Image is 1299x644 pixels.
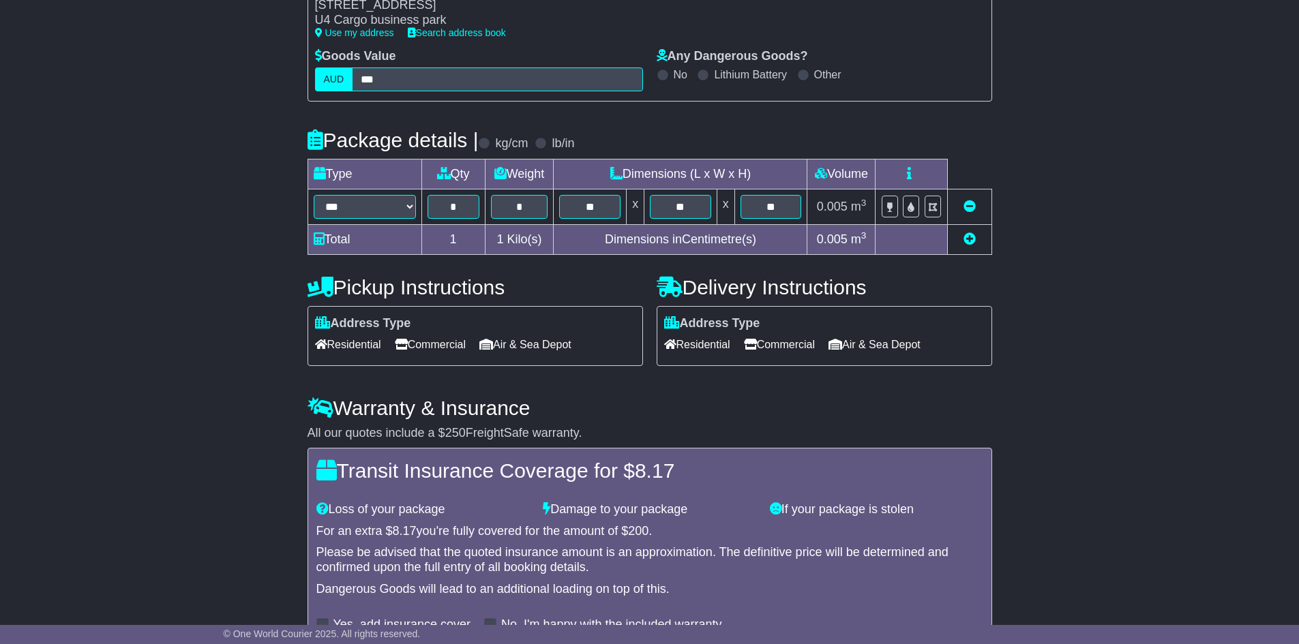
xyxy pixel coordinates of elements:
[315,13,629,28] div: U4 Cargo business park
[851,200,867,213] span: m
[310,502,537,517] div: Loss of your package
[333,617,471,632] label: Yes, add insurance cover
[479,334,571,355] span: Air & Sea Depot
[851,232,867,246] span: m
[554,224,807,254] td: Dimensions in Centimetre(s)
[763,502,990,517] div: If your package is stolen
[445,426,466,440] span: 250
[817,200,848,213] span: 0.005
[315,27,394,38] a: Use my address
[485,224,554,254] td: Kilo(s)
[308,224,421,254] td: Total
[554,159,807,189] td: Dimensions (L x W x H)
[536,502,763,517] div: Damage to your package
[224,628,421,639] span: © One World Courier 2025. All rights reserved.
[628,524,648,538] span: 200
[408,27,506,38] a: Search address book
[664,316,760,331] label: Address Type
[495,136,528,151] label: kg/cm
[485,159,554,189] td: Weight
[552,136,574,151] label: lb/in
[316,459,983,482] h4: Transit Insurance Coverage for $
[807,159,876,189] td: Volume
[817,232,848,246] span: 0.005
[316,524,983,539] div: For an extra $ you're fully covered for the amount of $ .
[635,459,674,482] span: 8.17
[964,200,976,213] a: Remove this item
[501,617,722,632] label: No, I'm happy with the included warranty
[664,334,730,355] span: Residential
[421,224,485,254] td: 1
[964,232,976,246] a: Add new item
[814,68,841,81] label: Other
[657,49,808,64] label: Any Dangerous Goods?
[308,129,479,151] h4: Package details |
[315,316,411,331] label: Address Type
[717,189,734,224] td: x
[674,68,687,81] label: No
[861,198,867,208] sup: 3
[308,397,992,419] h4: Warranty & Insurance
[828,334,921,355] span: Air & Sea Depot
[393,524,417,538] span: 8.17
[714,68,787,81] label: Lithium Battery
[315,67,353,91] label: AUD
[421,159,485,189] td: Qty
[308,426,992,441] div: All our quotes include a $ FreightSafe warranty.
[308,159,421,189] td: Type
[627,189,644,224] td: x
[315,49,396,64] label: Goods Value
[657,276,992,298] h4: Delivery Instructions
[316,582,983,597] div: Dangerous Goods will lead to an additional loading on top of this.
[395,334,466,355] span: Commercial
[496,232,503,246] span: 1
[316,545,983,574] div: Please be advised that the quoted insurance amount is an approximation. The definitive price will...
[308,276,643,298] h4: Pickup Instructions
[744,334,815,355] span: Commercial
[861,230,867,241] sup: 3
[315,334,381,355] span: Residential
